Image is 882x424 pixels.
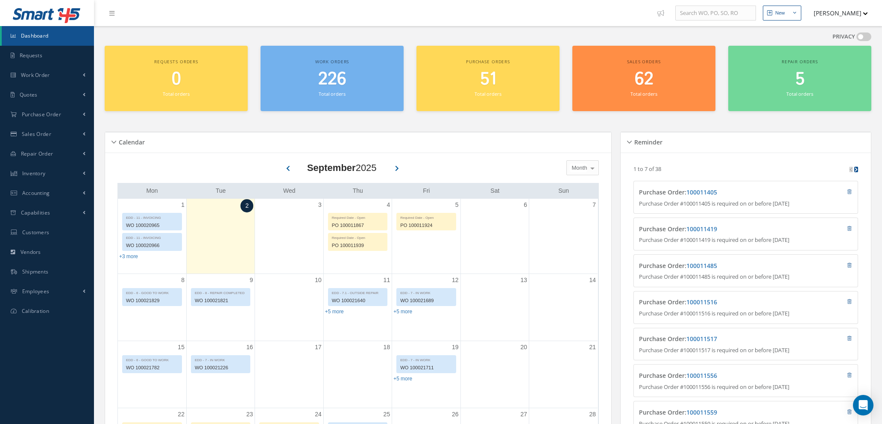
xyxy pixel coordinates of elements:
[2,26,94,46] a: Dashboard
[123,241,182,250] div: WO 100020966
[639,346,852,355] p: Purchase Order #100011517 is required on or before [DATE]
[382,408,392,421] a: September 25, 2025
[328,296,387,306] div: WO 100021640
[686,225,717,233] a: 100011419
[630,91,657,97] small: Total orders
[480,67,496,91] span: 51
[393,376,412,382] a: Show 5 more events
[22,130,51,138] span: Sales Order
[118,341,186,408] td: September 15, 2025
[633,165,661,173] p: 1 to 7 of 38
[21,248,41,256] span: Vendors
[627,59,660,65] span: Sales orders
[519,408,529,421] a: September 27, 2025
[685,408,717,416] span: :
[144,185,159,196] a: Monday
[786,91,813,97] small: Total orders
[591,199,598,211] a: September 7, 2025
[397,356,455,363] div: EDD - 7 - IN WORK
[392,341,460,408] td: September 19, 2025
[307,162,356,173] b: September
[385,199,392,211] a: September 4, 2025
[686,262,717,270] a: 100011485
[450,341,460,353] a: September 19, 2025
[22,170,46,177] span: Inventory
[22,189,50,197] span: Accounting
[22,111,61,118] span: Purchase Order
[572,46,715,111] a: Sales orders 62 Total orders
[639,299,796,306] h4: Purchase Order
[172,67,181,91] span: 0
[639,309,852,318] p: Purchase Order #100011516 is required on or before [DATE]
[323,274,392,341] td: September 11, 2025
[21,32,49,39] span: Dashboard
[832,32,855,41] label: PRIVACY
[191,296,250,306] div: WO 100021821
[475,91,501,97] small: Total orders
[685,371,717,380] span: :
[675,6,756,21] input: Search WO, PO, SO, RO
[191,289,250,296] div: EDD - 8 - REPAIR COMPLETED
[313,274,323,286] a: September 10, 2025
[315,59,349,65] span: Work orders
[529,199,598,274] td: September 7, 2025
[421,185,431,196] a: Friday
[454,199,460,211] a: September 5, 2025
[123,221,182,230] div: WO 100020965
[21,209,50,216] span: Capabilities
[179,274,186,286] a: September 8, 2025
[728,46,871,111] a: Repair orders 5 Total orders
[519,341,529,353] a: September 20, 2025
[123,233,182,241] div: EDD - 11 - INVOICING
[118,199,186,274] td: September 1, 2025
[123,356,182,363] div: EDD - 6 - GOOD TO WORK
[685,262,717,270] span: :
[123,296,182,306] div: WO 100021829
[382,341,392,353] a: September 18, 2025
[686,188,717,196] a: 100011405
[313,341,323,353] a: September 17, 2025
[176,341,186,353] a: September 15, 2025
[261,46,404,111] a: Work orders 226 Total orders
[450,274,460,286] a: September 12, 2025
[397,296,455,306] div: WO 100021689
[853,395,873,415] div: Open Intercom Messenger
[186,274,255,341] td: September 9, 2025
[392,199,460,274] td: September 5, 2025
[686,298,717,306] a: 100011516
[318,67,346,91] span: 226
[255,341,323,408] td: September 17, 2025
[328,241,387,250] div: PO 100011939
[105,46,248,111] a: Requests orders 0 Total orders
[255,274,323,341] td: September 10, 2025
[351,185,365,196] a: Thursday
[639,262,796,270] h4: Purchase Order
[557,185,571,196] a: Sunday
[392,274,460,341] td: September 12, 2025
[639,273,852,281] p: Purchase Order #100011485 is required on or before [DATE]
[22,288,50,295] span: Employees
[186,341,255,408] td: September 16, 2025
[328,221,387,230] div: PO 100011867
[123,363,182,373] div: WO 100021782
[639,336,796,343] h4: Purchase Order
[782,59,818,65] span: Repair orders
[123,213,182,221] div: EDD - 11 - INVOICING
[176,408,186,421] a: September 22, 2025
[639,189,796,196] h4: Purchase Order
[397,363,455,373] div: WO 100021711
[191,363,250,373] div: WO 100021226
[522,199,529,211] a: September 6, 2025
[489,185,501,196] a: Saturday
[123,289,182,296] div: EDD - 6 - GOOD TO WORK
[639,226,796,233] h4: Purchase Order
[397,213,455,221] div: Required Date - Open
[806,5,868,21] button: [PERSON_NAME]
[328,213,387,221] div: Required Date - Open
[22,307,49,315] span: Calibration
[639,383,852,392] p: Purchase Order #100011556 is required on or before [DATE]
[685,225,717,233] span: :
[795,67,805,91] span: 5
[570,164,587,172] span: Month
[686,335,717,343] a: 100011517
